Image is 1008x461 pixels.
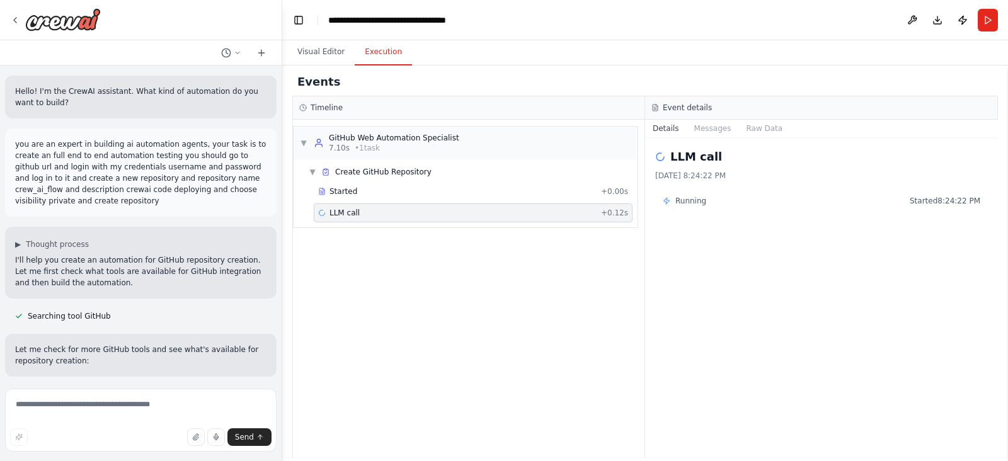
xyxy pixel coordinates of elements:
button: Click to speak your automation idea [207,428,225,446]
p: you are an expert in building ai automation agents, your task is to create an full end to end aut... [15,139,266,207]
div: [DATE] 8:24:22 PM [655,171,988,181]
span: Started [329,186,357,196]
span: + 0.00s [601,186,628,196]
button: Improve this prompt [10,428,28,446]
span: Started 8:24:22 PM [910,196,980,206]
button: Details [645,120,687,137]
button: Upload files [187,428,205,446]
div: GitHub Web Automation Specialist [329,133,459,143]
p: Let me check for more GitHub tools and see what's available for repository creation: [15,344,266,367]
img: Logo [25,8,101,31]
h2: Events [297,73,340,91]
span: Searching tool GitHub [28,311,111,321]
button: Send [227,428,272,446]
button: Switch to previous chat [216,45,246,60]
button: ▶Thought process [15,239,89,249]
span: Thought process [26,239,89,249]
button: Hide left sidebar [290,11,307,29]
p: I'll help you create an automation for GitHub repository creation. Let me first check what tools ... [15,254,266,288]
button: Visual Editor [287,39,355,65]
h2: LLM call [670,148,722,166]
span: • 1 task [355,143,380,153]
button: Messages [687,120,739,137]
button: Start a new chat [251,45,272,60]
span: ▼ [300,138,307,148]
span: Create GitHub Repository [335,167,432,177]
span: Send [235,432,254,442]
span: LLM call [329,208,360,218]
p: Hello! I'm the CrewAI assistant. What kind of automation do you want to build? [15,86,266,108]
span: 7.10s [329,143,350,153]
span: ▼ [309,167,316,177]
button: Execution [355,39,412,65]
h3: Timeline [311,103,343,113]
span: Running [675,196,706,206]
span: ▶ [15,239,21,249]
button: Raw Data [738,120,790,137]
nav: breadcrumb [328,14,446,26]
h3: Event details [663,103,712,113]
span: + 0.12s [601,208,628,218]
